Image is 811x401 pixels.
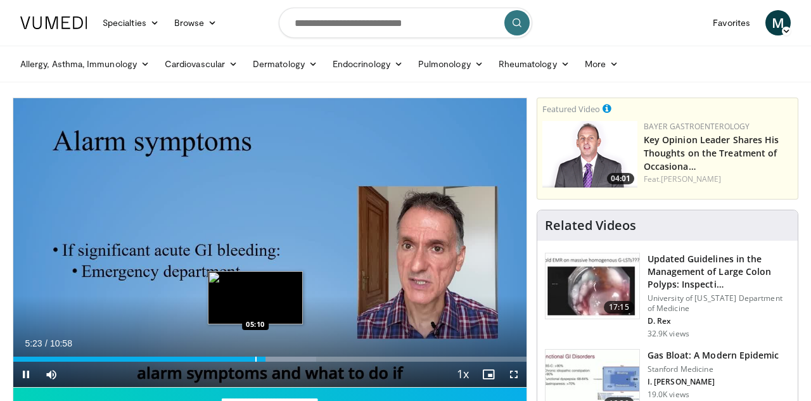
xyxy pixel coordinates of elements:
p: Stanford Medicine [648,364,779,374]
a: Dermatology [245,51,325,77]
span: 5:23 [25,338,42,348]
a: Endocrinology [325,51,411,77]
span: / [45,338,48,348]
h3: Gas Bloat: A Modern Epidemic [648,349,779,362]
a: Specialties [95,10,167,35]
img: image.jpeg [208,271,303,324]
a: Pulmonology [411,51,491,77]
h4: Related Videos [545,218,636,233]
button: Mute [39,362,64,387]
a: 17:15 Updated Guidelines in the Management of Large Colon Polyps: Inspecti… University of [US_STA... [545,253,790,339]
img: VuMedi Logo [20,16,87,29]
a: 04:01 [542,121,637,188]
div: Feat. [644,174,793,185]
h3: Updated Guidelines in the Management of Large Colon Polyps: Inspecti… [648,253,790,291]
button: Fullscreen [501,362,527,387]
video-js: Video Player [13,98,527,388]
img: 9828b8df-38ad-4333-b93d-bb657251ca89.png.150x105_q85_crop-smart_upscale.png [542,121,637,188]
button: Playback Rate [450,362,476,387]
p: I. [PERSON_NAME] [648,377,779,387]
a: M [765,10,791,35]
a: [PERSON_NAME] [661,174,721,184]
a: Browse [167,10,225,35]
span: 10:58 [50,338,72,348]
small: Featured Video [542,103,600,115]
img: dfcfcb0d-b871-4e1a-9f0c-9f64970f7dd8.150x105_q85_crop-smart_upscale.jpg [546,253,639,319]
a: Key Opinion Leader Shares His Thoughts on the Treatment of Occasiona… [644,134,779,172]
p: D. Rex [648,316,790,326]
span: 17:15 [604,301,634,314]
a: Bayer Gastroenterology [644,121,750,132]
a: Allergy, Asthma, Immunology [13,51,157,77]
p: 32.9K views [648,329,689,339]
p: 19.0K views [648,390,689,400]
a: Favorites [705,10,758,35]
p: University of [US_STATE] Department of Medicine [648,293,790,314]
button: Pause [13,362,39,387]
input: Search topics, interventions [279,8,532,38]
span: 04:01 [607,173,634,184]
a: More [577,51,626,77]
div: Progress Bar [13,357,527,362]
button: Enable picture-in-picture mode [476,362,501,387]
a: Cardiovascular [157,51,245,77]
a: Rheumatology [491,51,577,77]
